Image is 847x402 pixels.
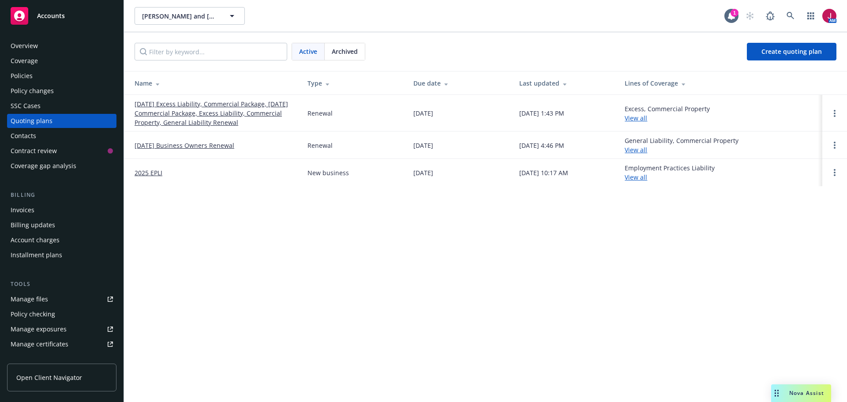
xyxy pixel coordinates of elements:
[7,144,116,158] a: Contract review
[519,109,564,118] div: [DATE] 1:43 PM
[11,218,55,232] div: Billing updates
[413,168,433,177] div: [DATE]
[519,141,564,150] div: [DATE] 4:46 PM
[789,389,824,397] span: Nova Assist
[761,47,822,56] span: Create quoting plan
[625,163,715,182] div: Employment Practices Liability
[7,114,116,128] a: Quoting plans
[299,47,317,56] span: Active
[307,79,399,88] div: Type
[625,104,710,123] div: Excess, Commercial Property
[11,69,33,83] div: Policies
[7,280,116,289] div: Tools
[135,168,162,177] a: 2025 EPLI
[625,136,738,154] div: General Liability, Commercial Property
[741,7,759,25] a: Start snowing
[16,373,82,382] span: Open Client Navigator
[11,84,54,98] div: Policy changes
[11,99,41,113] div: SSC Cases
[625,146,647,154] a: View all
[625,114,647,122] a: View all
[7,4,116,28] a: Accounts
[135,7,245,25] button: [PERSON_NAME] and [US_STATE][PERSON_NAME] (CL)
[135,43,287,60] input: Filter by keyword...
[332,47,358,56] span: Archived
[11,352,55,366] div: Manage claims
[37,12,65,19] span: Accounts
[771,384,831,402] button: Nova Assist
[519,168,568,177] div: [DATE] 10:17 AM
[625,79,815,88] div: Lines of Coverage
[625,173,647,181] a: View all
[11,159,76,173] div: Coverage gap analysis
[7,84,116,98] a: Policy changes
[142,11,218,21] span: [PERSON_NAME] and [US_STATE][PERSON_NAME] (CL)
[7,233,116,247] a: Account charges
[519,79,611,88] div: Last updated
[7,69,116,83] a: Policies
[307,141,333,150] div: Renewal
[307,168,349,177] div: New business
[829,167,840,178] a: Open options
[413,79,505,88] div: Due date
[7,54,116,68] a: Coverage
[11,292,48,306] div: Manage files
[7,191,116,199] div: Billing
[829,108,840,119] a: Open options
[7,307,116,321] a: Policy checking
[7,218,116,232] a: Billing updates
[11,337,68,351] div: Manage certificates
[413,141,433,150] div: [DATE]
[11,203,34,217] div: Invoices
[135,99,293,127] a: [DATE] Excess Liability, Commercial Package, [DATE] Commercial Package, Excess Liability, Commerc...
[829,140,840,150] a: Open options
[7,203,116,217] a: Invoices
[11,307,55,321] div: Policy checking
[135,141,234,150] a: [DATE] Business Owners Renewal
[11,39,38,53] div: Overview
[11,114,52,128] div: Quoting plans
[11,248,62,262] div: Installment plans
[7,39,116,53] a: Overview
[822,9,836,23] img: photo
[307,109,333,118] div: Renewal
[761,7,779,25] a: Report a Bug
[7,99,116,113] a: SSC Cases
[7,129,116,143] a: Contacts
[747,43,836,60] a: Create quoting plan
[11,322,67,336] div: Manage exposures
[7,292,116,306] a: Manage files
[11,54,38,68] div: Coverage
[11,233,60,247] div: Account charges
[731,9,738,17] div: 1
[135,79,293,88] div: Name
[413,109,433,118] div: [DATE]
[7,352,116,366] a: Manage claims
[7,337,116,351] a: Manage certificates
[11,144,57,158] div: Contract review
[771,384,782,402] div: Drag to move
[7,248,116,262] a: Installment plans
[7,322,116,336] a: Manage exposures
[802,7,820,25] a: Switch app
[782,7,799,25] a: Search
[11,129,36,143] div: Contacts
[7,159,116,173] a: Coverage gap analysis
